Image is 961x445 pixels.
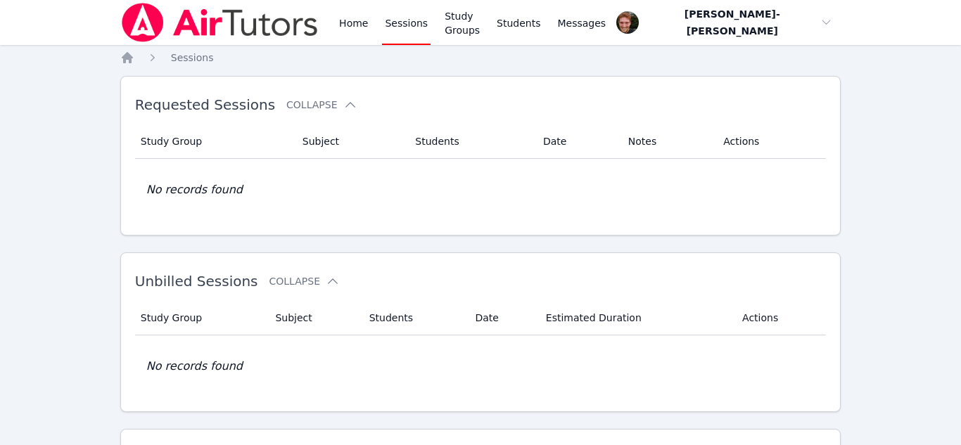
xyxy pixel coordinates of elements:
[135,273,258,290] span: Unbilled Sessions
[135,124,294,159] th: Study Group
[171,51,214,65] a: Sessions
[407,124,535,159] th: Students
[120,3,319,42] img: Air Tutors
[120,51,841,65] nav: Breadcrumb
[361,301,467,335] th: Students
[269,274,340,288] button: Collapse
[715,124,826,159] th: Actions
[135,96,275,113] span: Requested Sessions
[267,301,360,335] th: Subject
[294,124,407,159] th: Subject
[466,301,537,335] th: Date
[535,124,620,159] th: Date
[286,98,357,112] button: Collapse
[558,16,606,30] span: Messages
[135,159,827,221] td: No records found
[734,301,826,335] th: Actions
[135,301,267,335] th: Study Group
[537,301,734,335] th: Estimated Duration
[135,335,827,397] td: No records found
[620,124,715,159] th: Notes
[171,52,214,63] span: Sessions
